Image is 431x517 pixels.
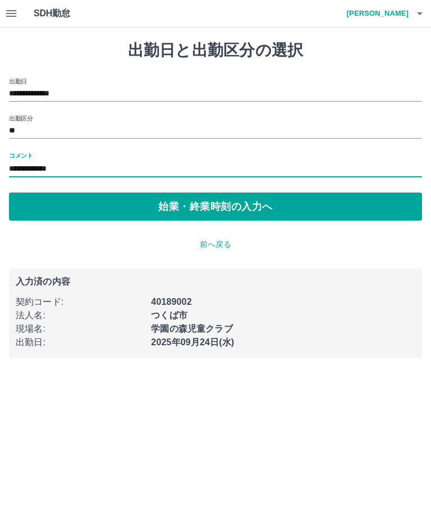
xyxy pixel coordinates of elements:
[151,310,187,320] b: つくば市
[151,324,232,333] b: 学園の森児童クラブ
[16,295,144,309] p: 契約コード :
[16,309,144,322] p: 法人名 :
[151,337,234,347] b: 2025年09月24日(水)
[9,114,33,122] label: 出勤区分
[9,193,422,221] button: 始業・終業時刻の入力へ
[16,277,415,286] p: 入力済の内容
[16,322,144,336] p: 現場名 :
[9,77,27,85] label: 出勤日
[151,297,191,306] b: 40189002
[9,41,422,60] h1: 出勤日と出勤区分の選択
[9,239,422,250] p: 前へ戻る
[9,151,33,159] label: コメント
[16,336,144,349] p: 出勤日 :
